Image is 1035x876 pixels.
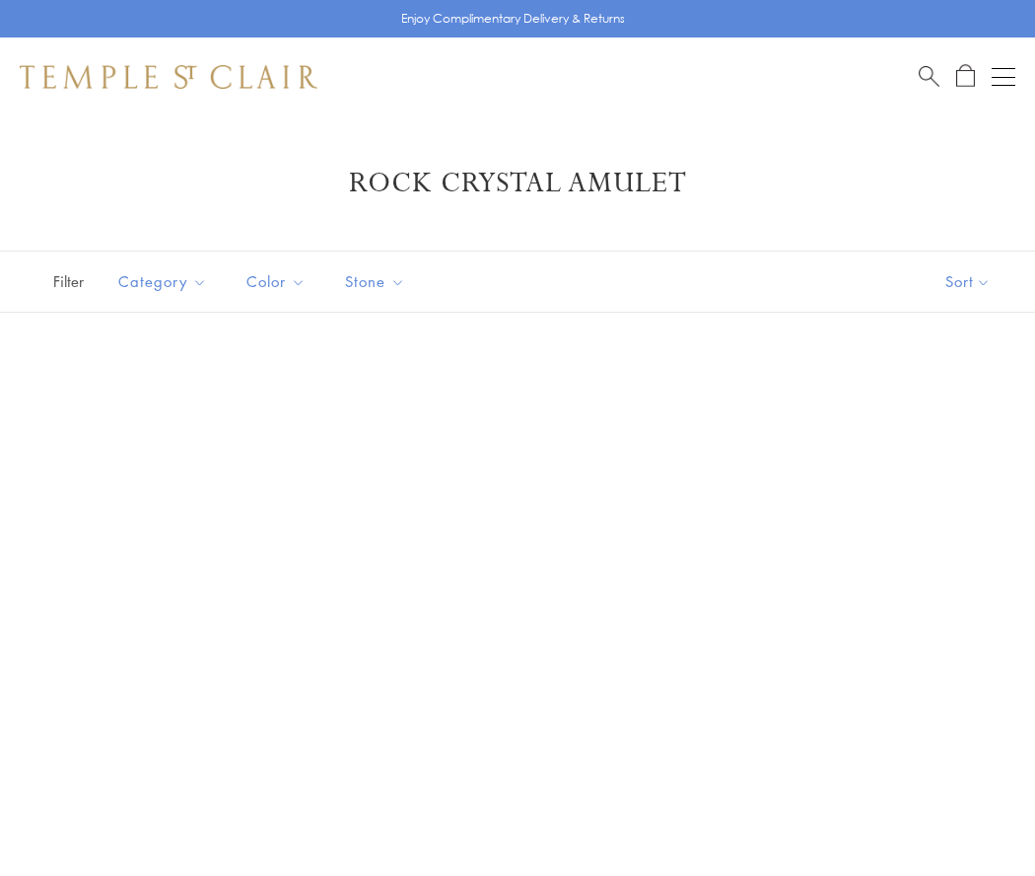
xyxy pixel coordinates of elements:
[232,259,320,304] button: Color
[103,259,222,304] button: Category
[330,259,420,304] button: Stone
[108,269,222,294] span: Category
[956,64,975,89] a: Open Shopping Bag
[901,252,1035,312] button: Show sort by
[992,65,1015,89] button: Open navigation
[49,166,986,201] h1: Rock Crystal Amulet
[237,269,320,294] span: Color
[401,9,625,29] p: Enjoy Complimentary Delivery & Returns
[335,269,420,294] span: Stone
[919,64,939,89] a: Search
[20,65,317,89] img: Temple St. Clair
